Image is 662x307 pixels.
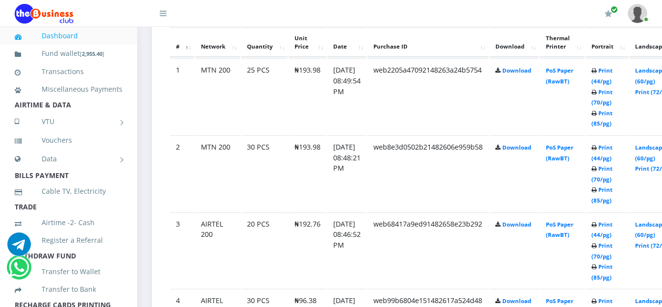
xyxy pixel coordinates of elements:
img: Logo [15,4,74,24]
a: Print (70/pg) [591,242,613,260]
b: 2,955.40 [82,50,102,57]
a: Download [502,221,531,228]
th: Purchase ID: activate to sort column ascending [368,27,489,58]
td: 25 PCS [241,58,288,134]
td: AIRTEL 200 [195,212,240,288]
a: Cable TV, Electricity [15,180,123,203]
a: Download [502,67,531,74]
a: Print (70/pg) [591,88,613,106]
a: PoS Paper (RawBT) [546,221,573,239]
a: Register a Referral [15,229,123,252]
td: MTN 200 [195,135,240,211]
a: VTU [15,109,123,134]
img: User [628,4,647,23]
a: Print (85/pg) [591,186,613,204]
a: Print (85/pg) [591,263,613,281]
th: Network: activate to sort column ascending [195,27,240,58]
th: Quantity: activate to sort column ascending [241,27,288,58]
td: 30 PCS [241,135,288,211]
a: Data [15,147,123,171]
td: 20 PCS [241,212,288,288]
th: Portrait: activate to sort column ascending [586,27,628,58]
small: [ ] [80,50,104,57]
a: Transfer to Bank [15,278,123,301]
a: Print (70/pg) [591,165,613,183]
a: Chat for support [7,240,31,256]
td: ₦192.76 [289,212,326,288]
th: Thermal Printer: activate to sort column ascending [540,27,585,58]
a: Fund wallet[2,955.40] [15,42,123,65]
a: Download [502,297,531,305]
a: PoS Paper (RawBT) [546,144,573,162]
a: PoS Paper (RawBT) [546,67,573,85]
a: Print (85/pg) [591,109,613,128]
td: 3 [170,212,194,288]
i: Renew/Upgrade Subscription [605,10,612,18]
td: web2205a47092148263a24b5754 [368,58,489,134]
a: Print (44/pg) [591,67,613,85]
a: Dashboard [15,25,123,47]
a: Chat for support [9,263,29,279]
a: Print (44/pg) [591,221,613,239]
td: ₦193.98 [289,58,326,134]
a: Print (44/pg) [591,144,613,162]
td: 1 [170,58,194,134]
a: Transactions [15,60,123,83]
th: Unit Price: activate to sort column ascending [289,27,326,58]
td: MTN 200 [195,58,240,134]
td: [DATE] 08:49:54 PM [327,58,367,134]
span: Renew/Upgrade Subscription [611,6,618,13]
a: Airtime -2- Cash [15,211,123,234]
td: [DATE] 08:46:52 PM [327,212,367,288]
td: web68417a9ed91482658e23b292 [368,212,489,288]
th: #: activate to sort column descending [170,27,194,58]
td: [DATE] 08:48:21 PM [327,135,367,211]
a: Transfer to Wallet [15,260,123,283]
td: ₦193.98 [289,135,326,211]
th: Download: activate to sort column ascending [490,27,539,58]
td: web8e3d0502b21482606e959b58 [368,135,489,211]
a: Download [502,144,531,151]
a: Miscellaneous Payments [15,78,123,101]
td: 2 [170,135,194,211]
a: Vouchers [15,129,123,152]
th: Date: activate to sort column ascending [327,27,367,58]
